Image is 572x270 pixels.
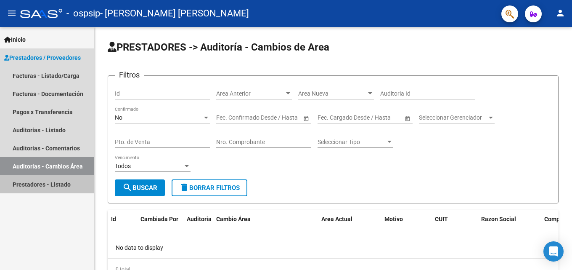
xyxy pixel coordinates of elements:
h3: Filtros [115,69,144,81]
datatable-header-cell: Auditoria [183,210,213,247]
div: Open Intercom Messenger [543,241,564,262]
span: No [115,114,122,121]
button: Open calendar [302,114,310,123]
button: Borrar Filtros [172,179,247,196]
input: Fecha inicio [216,114,247,121]
mat-icon: menu [7,8,17,18]
datatable-header-cell: Motivo [381,210,432,247]
input: Fecha fin [254,114,295,121]
mat-icon: search [122,182,132,192]
span: Razon Social [481,216,516,222]
span: Motivo [384,216,403,222]
datatable-header-cell: Area Actual [318,210,381,247]
datatable-header-cell: CUIT [432,210,478,247]
span: - [PERSON_NAME] [PERSON_NAME] [100,4,249,23]
span: Borrar Filtros [179,184,240,192]
span: Cambiada Por [140,216,178,222]
span: Prestadores / Proveedores [4,53,81,62]
input: Fecha inicio [318,114,348,121]
span: Area Actual [321,216,352,222]
span: PRESTADORES -> Auditoría - Cambios de Area [108,41,329,53]
datatable-header-cell: Id [108,210,137,247]
input: Fecha fin [355,114,397,121]
span: Inicio [4,35,26,44]
span: Area Nueva [298,90,366,97]
datatable-header-cell: Razon Social [478,210,541,247]
button: Buscar [115,179,165,196]
span: CUIT [435,216,448,222]
button: Open calendar [403,114,412,123]
span: Buscar [122,184,157,192]
span: Seleccionar Gerenciador [419,114,487,121]
span: Cambio Área [216,216,251,222]
datatable-header-cell: Cambio Área [213,210,318,247]
mat-icon: person [555,8,565,18]
span: - ospsip [66,4,100,23]
div: No data to display [108,237,559,258]
span: Todos [115,163,131,169]
span: Id [111,216,116,222]
mat-icon: delete [179,182,189,192]
span: Area Anterior [216,90,284,97]
span: Auditoria [187,216,212,222]
datatable-header-cell: Cambiada Por [137,210,183,247]
span: Seleccionar Tipo [318,139,386,146]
